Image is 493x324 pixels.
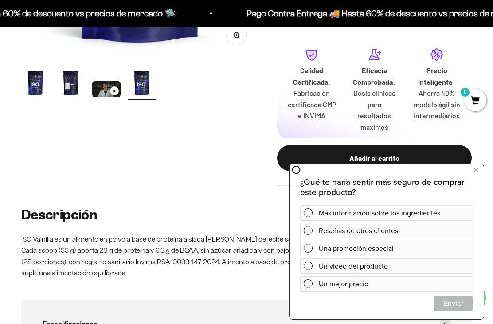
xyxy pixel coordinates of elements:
[57,69,85,97] img: Proteína Aislada ISO - Vainilla
[460,87,470,98] mark: 0
[295,152,454,164] div: Añadir al carrito
[293,66,331,86] strong: Calidad Certificada:
[290,163,484,319] iframe: zigpoll-iframe
[21,234,472,279] p: ISO Vainilla es un alimento en polvo a base de proteína aislada [PERSON_NAME] de leche sabor vain...
[128,69,156,100] button: Ir al artículo 4
[21,69,50,100] button: Ir al artículo 1
[21,69,50,97] img: Proteína Aislada ISO - Vainilla
[288,87,336,121] p: Fabricación certificada GMP e INVIMA
[413,87,461,121] p: Ahorra 40% modelo ágil sin intermediarios
[92,81,121,100] button: Ir al artículo 3
[128,69,156,97] img: Proteína Aislada ISO - Vainilla
[277,145,472,172] button: Añadir al carrito
[21,207,472,223] h2: Descripción
[464,96,486,106] a: 0
[350,87,399,133] p: Dosis clínicas para resultados máximos
[57,69,85,100] button: Ir al artículo 2
[353,66,395,86] strong: Eficacia Comprobada:
[418,66,455,86] strong: Precio Inteligente:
